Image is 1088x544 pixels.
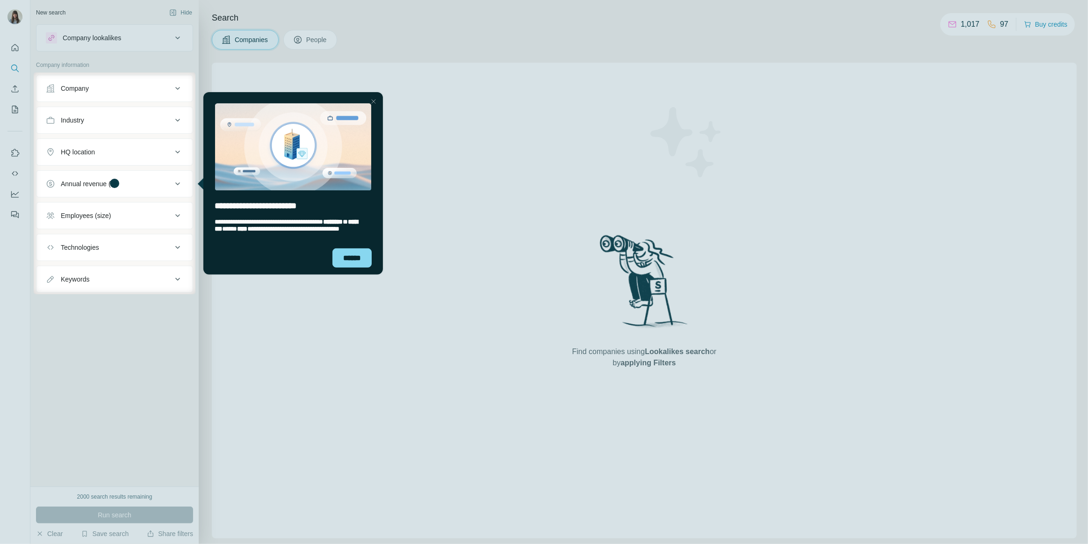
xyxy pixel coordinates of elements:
button: Employees (size) [36,204,193,227]
button: HQ location [36,141,193,163]
button: Keywords [36,268,193,290]
button: Technologies [36,236,193,259]
div: Annual revenue ($) [61,179,116,189]
button: Industry [36,109,193,131]
div: Company [61,84,89,93]
div: Keywords [61,275,89,284]
div: Industry [61,116,84,125]
button: Company [36,77,193,100]
div: Employees (size) [61,211,111,220]
button: Annual revenue ($) [36,173,193,195]
iframe: Tooltip [195,90,385,276]
div: HQ location [61,147,95,157]
div: Technologies [61,243,99,252]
